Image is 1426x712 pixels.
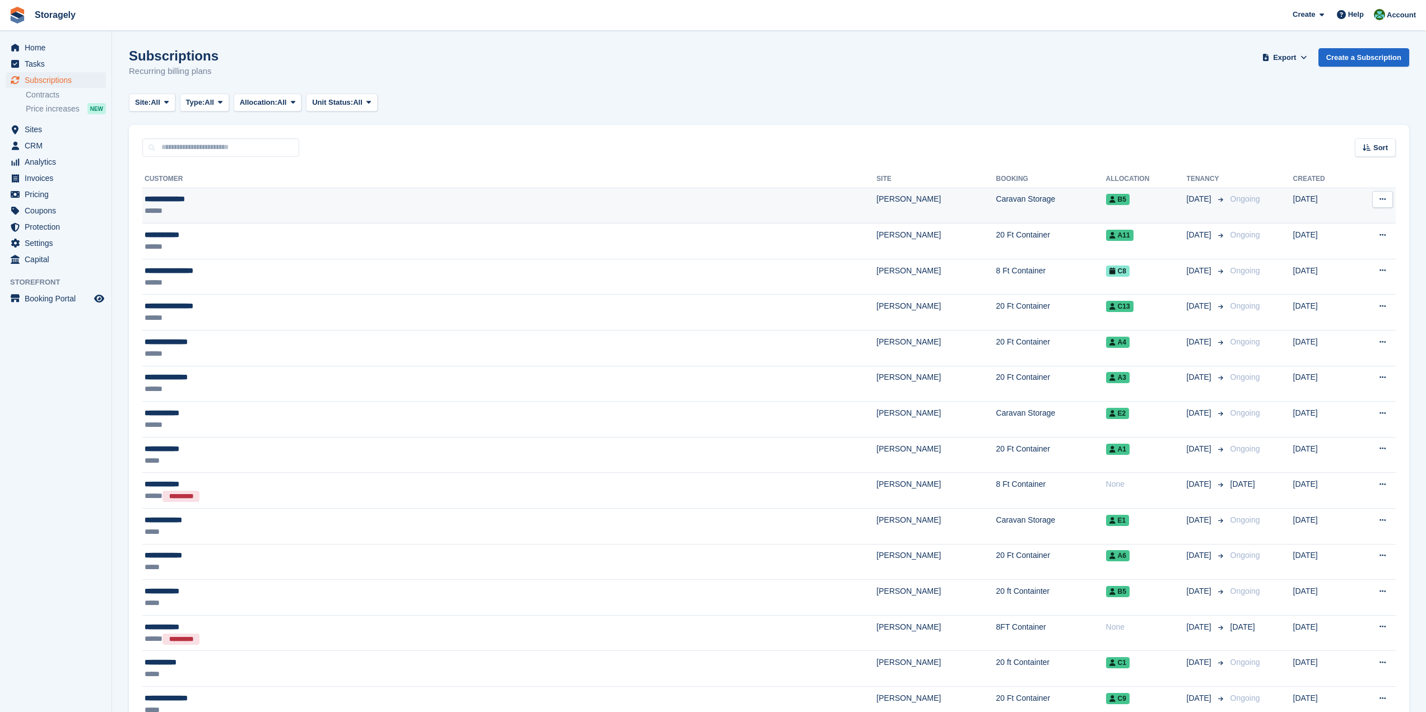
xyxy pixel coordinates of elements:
[996,170,1106,188] th: Booking
[1106,301,1134,312] span: C13
[87,103,106,114] div: NEW
[1187,621,1214,633] span: [DATE]
[1187,550,1214,561] span: [DATE]
[1230,230,1260,239] span: Ongoing
[1106,194,1130,205] span: B5
[1106,478,1187,490] div: None
[996,188,1106,224] td: Caravan Storage
[6,170,106,186] a: menu
[1187,514,1214,526] span: [DATE]
[1230,515,1260,524] span: Ongoing
[151,97,160,108] span: All
[876,224,996,259] td: [PERSON_NAME]
[240,97,277,108] span: Allocation:
[186,97,205,108] span: Type:
[25,291,92,306] span: Booking Portal
[996,544,1106,580] td: 20 Ft Container
[10,277,112,288] span: Storefront
[1187,585,1214,597] span: [DATE]
[92,292,106,305] a: Preview store
[1293,9,1315,20] span: Create
[135,97,151,108] span: Site:
[6,252,106,267] a: menu
[205,97,214,108] span: All
[996,259,1106,295] td: 8 Ft Container
[1293,509,1353,545] td: [DATE]
[1293,544,1353,580] td: [DATE]
[1273,52,1296,63] span: Export
[996,473,1106,509] td: 8 Ft Container
[1106,230,1134,241] span: A11
[1106,657,1130,668] span: C1
[1293,580,1353,616] td: [DATE]
[876,580,996,616] td: [PERSON_NAME]
[6,203,106,218] a: menu
[1187,336,1214,348] span: [DATE]
[876,331,996,366] td: [PERSON_NAME]
[1230,301,1260,310] span: Ongoing
[277,97,287,108] span: All
[1293,170,1353,188] th: Created
[1106,372,1130,383] span: A3
[996,224,1106,259] td: 20 Ft Container
[1187,443,1214,455] span: [DATE]
[25,40,92,55] span: Home
[1106,170,1187,188] th: Allocation
[1106,550,1130,561] span: A6
[1293,188,1353,224] td: [DATE]
[1230,373,1260,381] span: Ongoing
[1260,48,1309,67] button: Export
[1293,259,1353,295] td: [DATE]
[876,366,996,402] td: [PERSON_NAME]
[1293,224,1353,259] td: [DATE]
[1230,194,1260,203] span: Ongoing
[1373,142,1388,153] span: Sort
[876,188,996,224] td: [PERSON_NAME]
[25,187,92,202] span: Pricing
[996,437,1106,473] td: 20 Ft Container
[876,170,996,188] th: Site
[1293,473,1353,509] td: [DATE]
[6,122,106,137] a: menu
[6,219,106,235] a: menu
[876,509,996,545] td: [PERSON_NAME]
[6,187,106,202] a: menu
[1230,266,1260,275] span: Ongoing
[996,509,1106,545] td: Caravan Storage
[1293,402,1353,438] td: [DATE]
[876,402,996,438] td: [PERSON_NAME]
[353,97,363,108] span: All
[25,72,92,88] span: Subscriptions
[25,235,92,251] span: Settings
[1374,9,1385,20] img: Notifications
[1230,694,1260,702] span: Ongoing
[876,259,996,295] td: [PERSON_NAME]
[1230,337,1260,346] span: Ongoing
[1230,587,1260,595] span: Ongoing
[1230,444,1260,453] span: Ongoing
[1106,621,1187,633] div: None
[25,203,92,218] span: Coupons
[996,295,1106,331] td: 20 Ft Container
[996,331,1106,366] td: 20 Ft Container
[25,122,92,137] span: Sites
[1230,551,1260,560] span: Ongoing
[6,154,106,170] a: menu
[129,65,219,78] p: Recurring billing plans
[1348,9,1364,20] span: Help
[1187,478,1214,490] span: [DATE]
[1187,692,1214,704] span: [DATE]
[6,291,106,306] a: menu
[1106,586,1130,597] span: B5
[1293,295,1353,331] td: [DATE]
[6,40,106,55] a: menu
[9,7,26,24] img: stora-icon-8386f47178a22dfd0bd8f6a31ec36ba5ce8667c1dd55bd0f319d3a0aa187defe.svg
[234,94,302,112] button: Allocation: All
[1293,651,1353,687] td: [DATE]
[1106,444,1130,455] span: A1
[1187,407,1214,419] span: [DATE]
[25,252,92,267] span: Capital
[6,138,106,153] a: menu
[312,97,353,108] span: Unit Status:
[1187,371,1214,383] span: [DATE]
